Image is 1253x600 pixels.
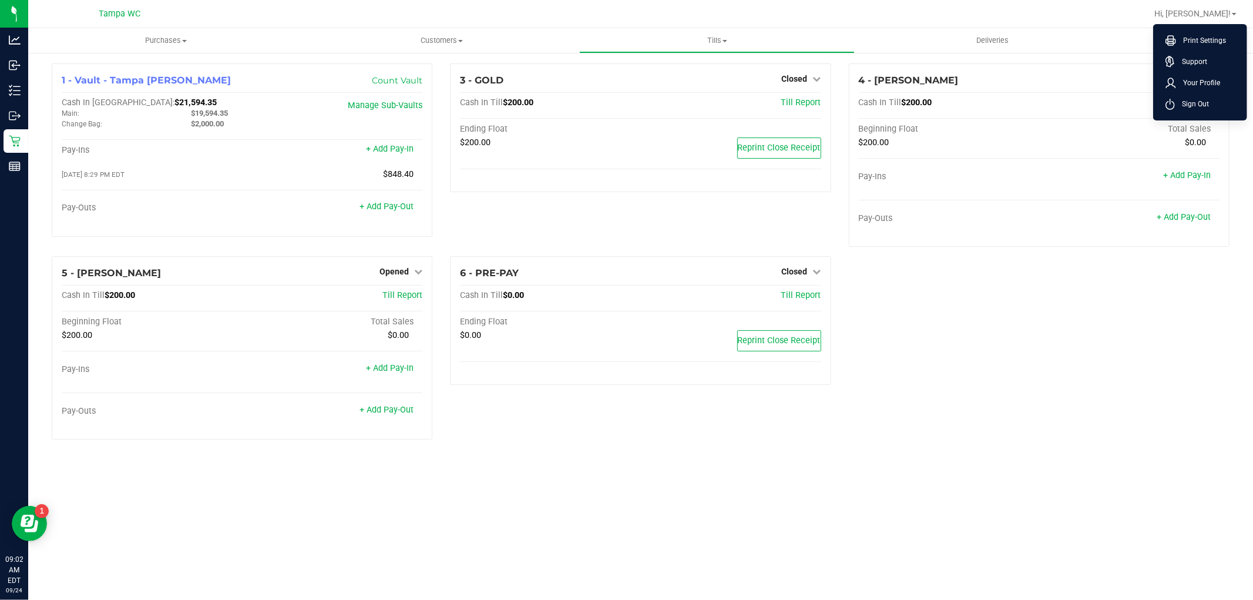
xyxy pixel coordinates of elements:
a: + Add Pay-In [366,363,414,373]
span: $0.00 [503,290,524,300]
span: Your Profile [1176,77,1220,89]
span: $0.00 [1185,138,1206,148]
a: Count Vault [372,75,422,86]
span: Cash In Till [460,290,503,300]
div: Pay-Outs [859,213,1039,224]
div: Beginning Float [859,124,1039,135]
button: Reprint Close Receipt [737,138,821,159]
a: Till Report [781,290,821,300]
li: Sign Out [1156,93,1244,115]
span: Cash In Till [859,98,902,108]
span: Change Bag: [62,120,102,128]
span: $2,000.00 [191,119,224,128]
div: Total Sales [1039,124,1220,135]
div: Pay-Ins [62,145,242,156]
a: + Add Pay-Out [360,405,414,415]
span: $200.00 [460,138,491,148]
span: 4 - [PERSON_NAME] [859,75,959,86]
span: Purchases [28,35,304,46]
span: Tampa WC [99,9,141,19]
a: Till Report [781,98,821,108]
span: Cash In Till [62,290,105,300]
inline-svg: Reports [9,160,21,172]
a: + Add Pay-Out [1157,212,1211,222]
span: $200.00 [902,98,932,108]
span: Sign Out [1175,98,1209,110]
div: Beginning Float [62,317,242,327]
span: 6 - PRE-PAY [460,267,519,279]
span: Reprint Close Receipt [738,143,821,153]
span: $19,594.35 [191,109,228,118]
span: $200.00 [62,330,92,340]
div: Pay-Outs [62,406,242,417]
a: + Add Pay-Out [360,202,414,212]
a: + Add Pay-In [366,144,414,154]
span: Cash In [GEOGRAPHIC_DATA]: [62,98,174,108]
iframe: Resource center unread badge [35,504,49,518]
a: + Add Pay-In [1163,170,1211,180]
span: 1 - Vault - Tampa [PERSON_NAME] [62,75,231,86]
span: Closed [782,74,808,83]
a: Support [1165,56,1239,68]
span: Support [1175,56,1207,68]
a: Manage Sub-Vaults [348,100,422,110]
span: Tills [580,35,854,46]
span: $0.00 [388,330,409,340]
span: Deliveries [960,35,1024,46]
inline-svg: Inventory [9,85,21,96]
span: Closed [782,267,808,276]
div: Pay-Ins [62,364,242,375]
span: 3 - GOLD [460,75,503,86]
a: Purchases [28,28,304,53]
inline-svg: Analytics [9,34,21,46]
span: $848.40 [383,169,414,179]
p: 09:02 AM EDT [5,554,23,586]
span: Hi, [PERSON_NAME]! [1154,9,1231,18]
a: Deliveries [855,28,1130,53]
span: 5 - [PERSON_NAME] [62,267,161,279]
div: Ending Float [460,317,640,327]
span: Customers [304,35,579,46]
a: Tills [579,28,855,53]
span: Cash In Till [460,98,503,108]
div: Pay-Outs [62,203,242,213]
span: $200.00 [859,138,889,148]
span: $200.00 [105,290,135,300]
span: Reprint Close Receipt [738,336,821,346]
span: $200.00 [503,98,533,108]
a: Till Report [382,290,422,300]
span: $0.00 [460,330,481,340]
p: 09/24 [5,586,23,595]
span: [DATE] 8:29 PM EDT [62,170,125,179]
inline-svg: Retail [9,135,21,147]
div: Total Sales [242,317,422,327]
span: Print Settings [1176,35,1226,46]
inline-svg: Inbound [9,59,21,71]
button: Reprint Close Receipt [737,330,821,351]
div: Pay-Ins [859,172,1039,182]
inline-svg: Outbound [9,110,21,122]
span: $21,594.35 [174,98,217,108]
div: Ending Float [460,124,640,135]
span: Opened [379,267,409,276]
iframe: Resource center [12,506,47,541]
span: Main: [62,109,79,118]
a: Customers [304,28,579,53]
